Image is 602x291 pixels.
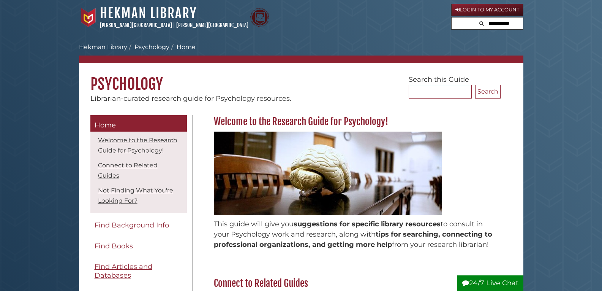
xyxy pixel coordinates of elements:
a: [PERSON_NAME][GEOGRAPHIC_DATA] [100,22,172,28]
a: Login to My Account [451,4,523,16]
a: Connect to Related Guides [98,162,158,179]
span: from your research librarian! [392,240,489,249]
a: Find Books [90,238,187,255]
span: Find Background Info [95,221,169,229]
img: Calvin Theological Seminary [250,8,269,27]
a: Home [90,115,187,132]
a: Find Background Info [90,217,187,234]
li: Home [169,43,196,52]
span: tips for searching, connecting to professional organizations, and getting more help [214,230,492,249]
i: Search [479,21,484,26]
h1: Psychology [79,63,523,94]
h2: Welcome to the Research Guide for Psychology! [210,116,501,128]
a: Find Articles and Databases [90,258,187,284]
span: to consult in your Psychology work and research, along with [214,220,483,239]
a: [PERSON_NAME][GEOGRAPHIC_DATA] [176,22,248,28]
button: Search [475,85,501,99]
img: Calvin University [79,8,98,27]
button: Search [477,17,486,28]
span: suggestions for specific library resources [294,220,441,228]
span: Librarian-curated research guide for Psychology resources. [90,94,291,103]
span: Find Articles and Databases [95,262,152,280]
a: Hekman Library [100,5,197,22]
a: Psychology [134,43,169,51]
a: Hekman Library [79,43,127,51]
span: Find Books [95,242,133,250]
span: This guide will give you [214,220,294,228]
a: Welcome to the Research Guide for Psychology! [98,137,177,154]
span: | [173,22,175,28]
button: 24/7 Live Chat [457,275,523,291]
a: Not Finding What You're Looking For? [98,187,173,204]
h2: Connect to Related Guides [210,277,501,289]
span: Home [95,121,116,129]
nav: breadcrumb [79,43,523,63]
